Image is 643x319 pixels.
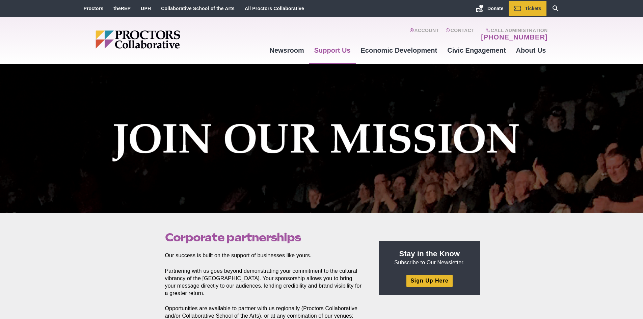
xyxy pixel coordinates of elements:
img: Proctors logo [96,30,232,49]
a: UPH [141,6,151,11]
a: Collaborative School of the Arts [161,6,235,11]
h1: Corporate partnerships [165,231,364,244]
span: Tickets [525,6,541,11]
strong: Stay in the Know [399,249,460,258]
span: Donate [487,6,503,11]
p: Our success is built on the support of businesses like yours. [165,252,364,259]
a: Account [409,28,439,41]
a: Newsroom [264,41,309,59]
a: [PHONE_NUMBER] [481,33,547,41]
a: Sign Up Here [406,275,452,287]
a: Contact [446,28,474,41]
a: Proctors [84,6,104,11]
a: All Proctors Collaborative [245,6,304,11]
a: Donate [471,1,508,16]
a: Search [546,1,565,16]
a: Economic Development [356,41,443,59]
a: About Us [511,41,551,59]
a: Support Us [309,41,356,59]
p: Subscribe to Our Newsletter. [387,249,472,266]
a: Civic Engagement [442,41,511,59]
a: Tickets [509,1,546,16]
span: Call Administration [479,28,547,33]
a: theREP [113,6,131,11]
